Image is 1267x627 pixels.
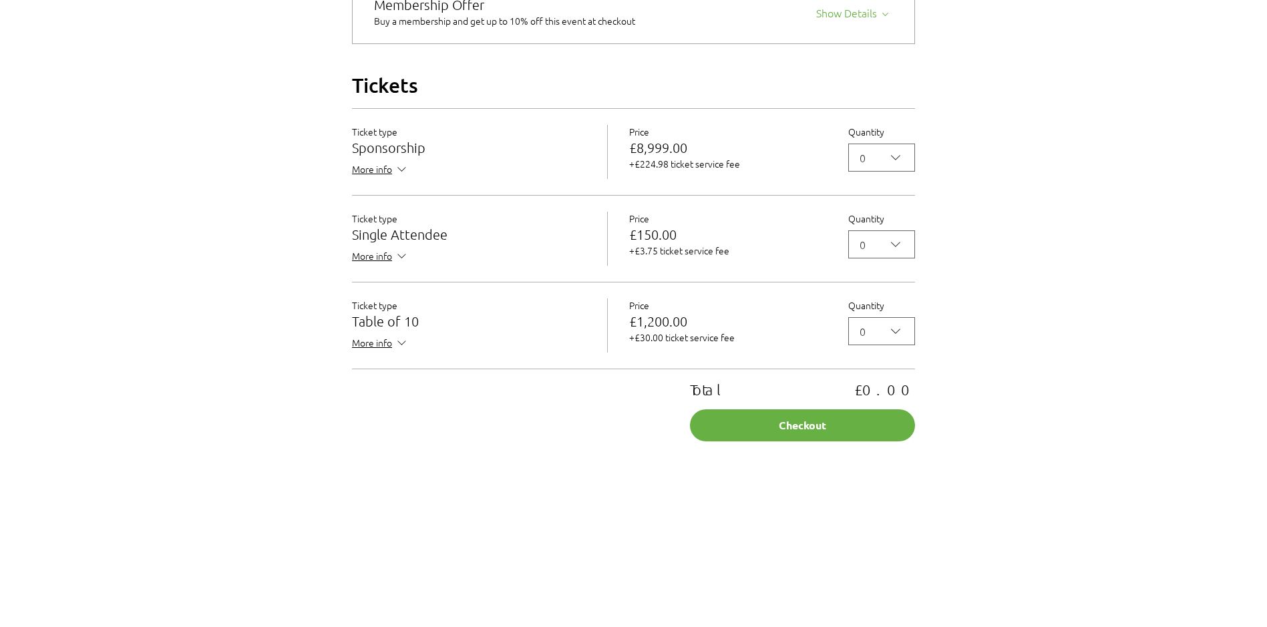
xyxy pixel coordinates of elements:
h3: Table of 10 [352,315,586,328]
span: Ticket type [352,298,397,312]
h2: Tickets [352,72,915,98]
span: Ticket type [352,212,397,225]
div: Buy a membership and get up to 10% off this event at checkout [374,14,651,27]
p: £8,999.00 [629,141,827,154]
button: More info [352,249,409,266]
button: Show Details [816,1,893,20]
p: Total [690,383,725,396]
button: More info [352,336,409,353]
span: Price [629,212,649,225]
p: £150.00 [629,228,827,241]
span: Ticket type [352,125,397,138]
label: Quantity [848,298,915,312]
button: Checkout [690,409,915,441]
button: More info [352,162,409,179]
div: 0 [860,236,866,252]
label: Quantity [848,212,915,225]
div: 0 [860,150,866,166]
div: 0 [860,323,866,339]
span: Price [629,125,649,138]
p: +£224.98 ticket service fee [629,157,827,170]
label: Quantity [848,125,915,138]
h3: Single Attendee [352,228,586,241]
p: £0.00 [854,383,915,396]
p: +£30.00 ticket service fee [629,331,827,344]
p: £1,200.00 [629,315,827,328]
p: +£3.75 ticket service fee [629,244,827,257]
span: Price [629,298,649,312]
h3: Sponsorship [352,141,586,154]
